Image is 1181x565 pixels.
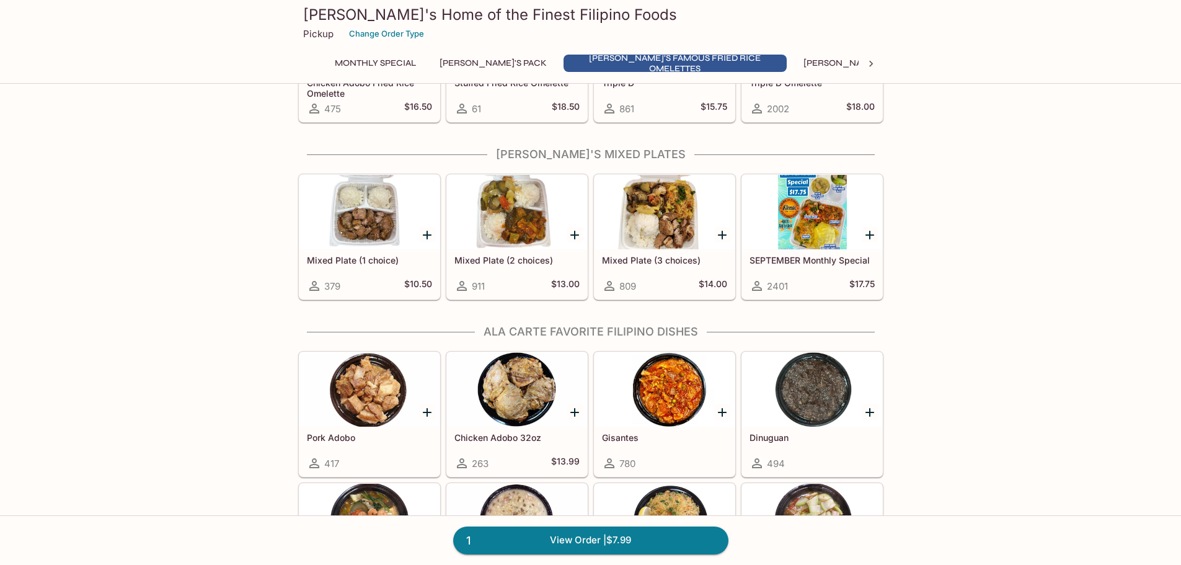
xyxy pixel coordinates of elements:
[404,101,432,116] h5: $16.50
[328,55,423,72] button: Monthly Special
[715,227,730,242] button: Add Mixed Plate (3 choices)
[595,352,735,427] div: Gisantes
[715,404,730,420] button: Add Gisantes
[454,432,580,443] h5: Chicken Adobo 32oz
[298,325,883,339] h4: Ala Carte Favorite Filipino Dishes
[299,352,440,477] a: Pork Adobo417
[742,484,882,558] div: Pork Squash 36 oz
[602,432,727,443] h5: Gisantes
[420,404,435,420] button: Add Pork Adobo
[567,227,583,242] button: Add Mixed Plate (2 choices)
[343,24,430,43] button: Change Order Type
[446,174,588,300] a: Mixed Plate (2 choices)911$13.00
[750,432,875,443] h5: Dinuguan
[299,484,440,558] div: Sari Sari 36 oz
[299,352,440,427] div: Pork Adobo
[324,280,340,292] span: 379
[446,352,588,477] a: Chicken Adobo 32oz263$13.99
[447,484,587,558] div: Monggo Beans with Pork 32oz
[619,280,636,292] span: 809
[447,352,587,427] div: Chicken Adobo 32oz
[741,352,883,477] a: Dinuguan494
[594,174,735,300] a: Mixed Plate (3 choices)809$14.00
[602,255,727,265] h5: Mixed Plate (3 choices)
[552,101,580,116] h5: $18.50
[420,227,435,242] button: Add Mixed Plate (1 choice)
[472,458,489,469] span: 263
[767,103,789,115] span: 2002
[299,175,440,249] div: Mixed Plate (1 choice)
[298,148,883,161] h4: [PERSON_NAME]'s Mixed Plates
[472,280,485,292] span: 911
[307,255,432,265] h5: Mixed Plate (1 choice)
[459,532,478,549] span: 1
[742,352,882,427] div: Dinuguan
[742,175,882,249] div: SEPTEMBER Monthly Special
[551,456,580,471] h5: $13.99
[595,175,735,249] div: Mixed Plate (3 choices)
[447,175,587,249] div: Mixed Plate (2 choices)
[324,103,341,115] span: 475
[307,432,432,443] h5: Pork Adobo
[404,278,432,293] h5: $10.50
[551,278,580,293] h5: $13.00
[846,101,875,116] h5: $18.00
[595,484,735,558] div: Pansit
[307,78,432,98] h5: Chicken Adobo Fried Rice Omelette
[303,28,334,40] p: Pickup
[699,278,727,293] h5: $14.00
[862,227,878,242] button: Add SEPTEMBER Monthly Special
[797,55,955,72] button: [PERSON_NAME]'s Mixed Plates
[567,404,583,420] button: Add Chicken Adobo 32oz
[324,458,339,469] span: 417
[619,103,634,115] span: 861
[767,280,788,292] span: 2401
[701,101,727,116] h5: $15.75
[303,5,878,24] h3: [PERSON_NAME]'s Home of the Finest Filipino Foods
[564,55,787,72] button: [PERSON_NAME]'s Famous Fried Rice Omelettes
[594,352,735,477] a: Gisantes780
[453,527,728,554] a: 1View Order |$7.99
[299,174,440,300] a: Mixed Plate (1 choice)379$10.50
[862,404,878,420] button: Add Dinuguan
[741,174,883,300] a: SEPTEMBER Monthly Special2401$17.75
[767,458,785,469] span: 494
[750,255,875,265] h5: SEPTEMBER Monthly Special
[472,103,481,115] span: 61
[619,458,635,469] span: 780
[433,55,554,72] button: [PERSON_NAME]'s Pack
[849,278,875,293] h5: $17.75
[454,255,580,265] h5: Mixed Plate (2 choices)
